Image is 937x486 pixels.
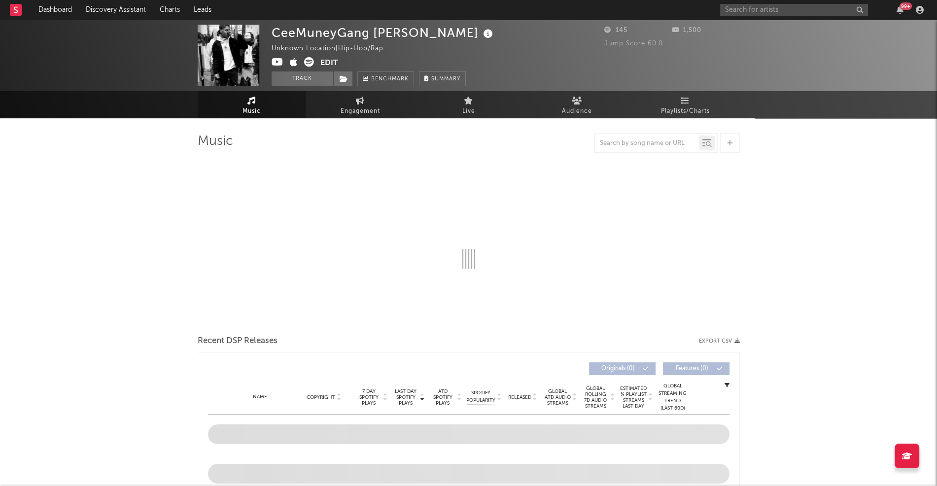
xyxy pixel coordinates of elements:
[430,388,456,406] span: ATD Spotify Plays
[198,91,306,118] a: Music
[661,105,710,117] span: Playlists/Charts
[320,57,338,69] button: Edit
[243,105,261,117] span: Music
[466,389,495,404] span: Spotify Popularity
[462,105,475,117] span: Live
[663,362,729,375] button: Features(0)
[562,105,592,117] span: Audience
[658,382,688,412] div: Global Streaming Trend (Last 60D)
[595,139,699,147] input: Search by song name or URL
[604,27,627,34] span: 145
[900,2,912,10] div: 99 +
[415,91,523,118] a: Live
[595,366,641,372] span: Originals ( 0 )
[523,91,631,118] a: Audience
[228,393,292,401] div: Name
[306,91,415,118] a: Engagement
[431,76,460,82] span: Summary
[356,388,382,406] span: 7 Day Spotify Plays
[589,362,656,375] button: Originals(0)
[371,73,409,85] span: Benchmark
[669,366,715,372] span: Features ( 0 )
[604,40,663,47] span: Jump Score: 60.0
[508,394,531,400] span: Released
[419,71,466,86] button: Summary
[272,25,495,41] div: CeeMuneyGang [PERSON_NAME]
[341,105,380,117] span: Engagement
[544,388,571,406] span: Global ATD Audio Streams
[672,27,701,34] span: 1,500
[620,385,647,409] span: Estimated % Playlist Streams Last Day
[699,338,740,344] button: Export CSV
[272,43,395,55] div: Unknown Location | Hip-Hop/Rap
[198,335,278,347] span: Recent DSP Releases
[357,71,414,86] a: Benchmark
[272,71,333,86] button: Track
[393,388,419,406] span: Last Day Spotify Plays
[307,394,335,400] span: Copyright
[582,385,609,409] span: Global Rolling 7D Audio Streams
[720,4,868,16] input: Search for artists
[631,91,740,118] a: Playlists/Charts
[897,6,903,14] button: 99+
